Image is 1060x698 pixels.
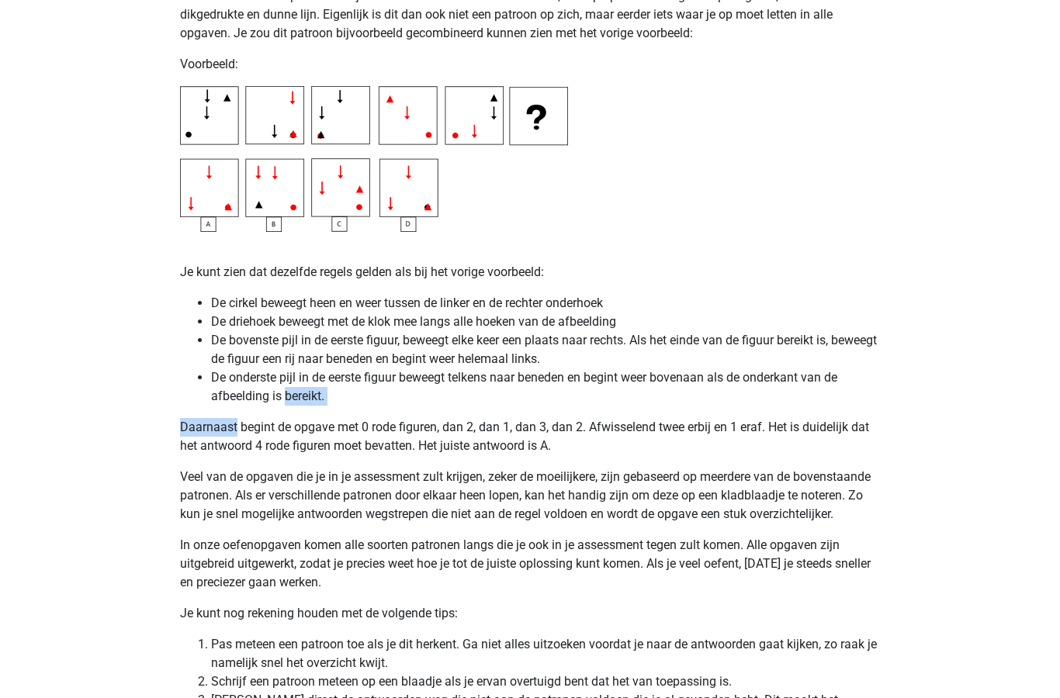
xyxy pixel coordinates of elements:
li: De bovenste pijl in de eerste figuur, beweegt elke keer een plaats naar rechts. Als het einde van... [211,331,880,368]
p: Daarnaast begint de opgave met 0 rode figuren, dan 2, dan 1, dan 3, dan 2. Afwisselend twee erbij... [180,418,880,455]
li: De driehoek beweegt met de klok mee langs alle hoeken van de afbeelding [211,313,880,331]
li: De cirkel beweegt heen en weer tussen de linker en de rechter onderhoek [211,294,880,313]
p: Veel van de opgaven die je in je assessment zult krijgen, zeker de moeilijkere, zijn gebaseerd op... [180,468,880,523]
p: Voorbeeld: [180,55,880,74]
li: De onderste pijl in de eerste figuur beweegt telkens naar beneden en begint weer bovenaan als de ... [211,368,880,406]
li: Schrijf een patroon meteen op een blaadje als je ervan overtuigd bent dat het van toepassing is. [211,672,880,691]
p: Je kunt nog rekening houden met de volgende tips: [180,604,880,623]
li: Pas meteen een patroon toe als je dit herkent. Ga niet alles uitzoeken voordat je naar de antwoor... [211,635,880,672]
p: Je kunt zien dat dezelfde regels gelden als bij het vorige voorbeeld: [180,263,880,282]
p: In onze oefenopgaven komen alle soorten patronen langs die je ook in je assessment tegen zult kom... [180,536,880,592]
img: Inductive Reasoning Example6.png [180,86,568,232]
